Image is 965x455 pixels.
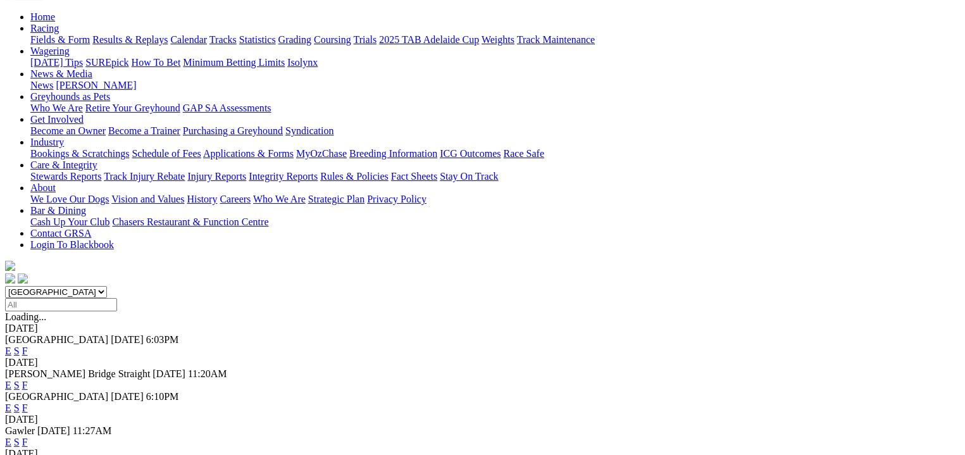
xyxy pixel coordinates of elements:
div: Wagering [30,57,960,68]
a: Home [30,11,55,22]
span: [DATE] [111,391,144,402]
a: E [5,437,11,447]
a: Purchasing a Greyhound [183,125,283,136]
a: [PERSON_NAME] [56,80,136,90]
a: S [14,437,20,447]
a: F [22,402,28,413]
a: How To Bet [132,57,181,68]
a: We Love Our Dogs [30,194,109,204]
a: Careers [220,194,251,204]
div: [DATE] [5,357,960,368]
a: Track Maintenance [517,34,595,45]
span: Gawler [5,425,35,436]
div: Racing [30,34,960,46]
a: Injury Reports [187,171,246,182]
a: Breeding Information [349,148,437,159]
span: [PERSON_NAME] Bridge Straight [5,368,150,379]
a: Wagering [30,46,70,56]
a: E [5,402,11,413]
a: Racing [30,23,59,34]
a: Trials [353,34,377,45]
a: Results & Replays [92,34,168,45]
a: S [14,402,20,413]
a: MyOzChase [296,148,347,159]
a: F [22,380,28,390]
div: Care & Integrity [30,171,960,182]
span: 11:20AM [188,368,227,379]
img: logo-grsa-white.png [5,261,15,271]
a: Vision and Values [111,194,184,204]
a: Bookings & Scratchings [30,148,129,159]
a: S [14,380,20,390]
a: Syndication [285,125,333,136]
a: Industry [30,137,64,147]
a: Race Safe [503,148,544,159]
a: S [14,346,20,356]
a: Become an Owner [30,125,106,136]
div: [DATE] [5,414,960,425]
a: Privacy Policy [367,194,426,204]
img: twitter.svg [18,273,28,284]
a: News & Media [30,68,92,79]
span: [GEOGRAPHIC_DATA] [5,334,108,345]
a: Who We Are [253,194,306,204]
a: ICG Outcomes [440,148,501,159]
span: 6:03PM [146,334,179,345]
div: News & Media [30,80,960,91]
a: Become a Trainer [108,125,180,136]
a: Schedule of Fees [132,148,201,159]
a: Fields & Form [30,34,90,45]
a: E [5,346,11,356]
div: Greyhounds as Pets [30,103,960,114]
a: Fact Sheets [391,171,437,182]
div: About [30,194,960,205]
a: History [187,194,217,204]
input: Select date [5,298,117,311]
a: F [22,346,28,356]
span: [DATE] [111,334,144,345]
a: [DATE] Tips [30,57,83,68]
a: 2025 TAB Adelaide Cup [379,34,479,45]
a: Rules & Policies [320,171,389,182]
a: Who We Are [30,103,83,113]
a: Integrity Reports [249,171,318,182]
a: Stay On Track [440,171,498,182]
span: 11:27AM [73,425,112,436]
a: Track Injury Rebate [104,171,185,182]
img: facebook.svg [5,273,15,284]
a: Care & Integrity [30,159,97,170]
a: Stewards Reports [30,171,101,182]
div: Get Involved [30,125,960,137]
span: Loading... [5,311,46,322]
a: Get Involved [30,114,84,125]
a: Chasers Restaurant & Function Centre [112,216,268,227]
a: Coursing [314,34,351,45]
a: Contact GRSA [30,228,91,239]
a: Calendar [170,34,207,45]
a: Isolynx [287,57,318,68]
a: Tracks [209,34,237,45]
a: About [30,182,56,193]
a: GAP SA Assessments [183,103,271,113]
a: Minimum Betting Limits [183,57,285,68]
a: Cash Up Your Club [30,216,109,227]
span: 6:10PM [146,391,179,402]
a: Retire Your Greyhound [85,103,180,113]
span: [GEOGRAPHIC_DATA] [5,391,108,402]
a: Greyhounds as Pets [30,91,110,102]
a: Strategic Plan [308,194,364,204]
span: [DATE] [37,425,70,436]
div: Bar & Dining [30,216,960,228]
a: Bar & Dining [30,205,86,216]
div: Industry [30,148,960,159]
a: News [30,80,53,90]
a: Applications & Forms [203,148,294,159]
span: [DATE] [153,368,185,379]
a: Login To Blackbook [30,239,114,250]
a: Grading [278,34,311,45]
a: Statistics [239,34,276,45]
div: [DATE] [5,323,960,334]
a: F [22,437,28,447]
a: E [5,380,11,390]
a: SUREpick [85,57,128,68]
